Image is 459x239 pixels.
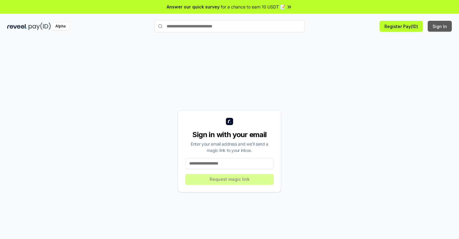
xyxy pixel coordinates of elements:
[185,141,274,153] div: Enter your email address and we’ll send a magic link to your inbox.
[185,130,274,140] div: Sign in with your email
[7,23,27,30] img: reveel_dark
[380,21,423,32] button: Register Pay(ID)
[167,4,220,10] span: Answer our quick survey
[29,23,51,30] img: pay_id
[52,23,69,30] div: Alpha
[428,21,452,32] button: Sign In
[226,118,233,125] img: logo_small
[221,4,285,10] span: for a chance to earn 10 USDT 📝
